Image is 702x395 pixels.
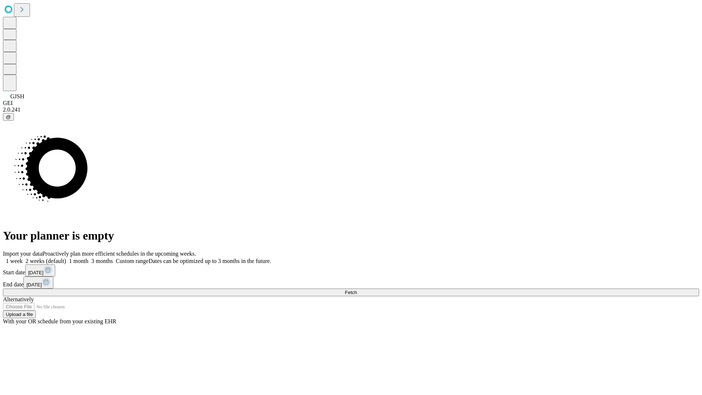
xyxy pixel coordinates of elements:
button: Fetch [3,289,699,296]
span: Proactively plan more efficient schedules in the upcoming weeks. [42,251,196,257]
span: [DATE] [28,270,44,275]
span: With your OR schedule from your existing EHR [3,318,116,324]
button: @ [3,113,14,121]
button: [DATE] [23,276,53,289]
span: [DATE] [26,282,42,287]
h1: Your planner is empty [3,229,699,242]
span: Dates can be optimized up to 3 months in the future. [148,258,271,264]
button: [DATE] [25,264,55,276]
span: 1 month [69,258,88,264]
div: Start date [3,264,699,276]
span: Custom range [116,258,148,264]
span: 1 week [6,258,23,264]
div: GEI [3,100,699,106]
span: Import your data [3,251,42,257]
span: 2 weeks (default) [26,258,66,264]
div: 2.0.241 [3,106,699,113]
span: GJSH [10,93,24,99]
span: Alternatively [3,296,34,302]
span: Fetch [345,290,357,295]
span: @ [6,114,11,120]
button: Upload a file [3,311,36,318]
span: 3 months [91,258,113,264]
div: End date [3,276,699,289]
